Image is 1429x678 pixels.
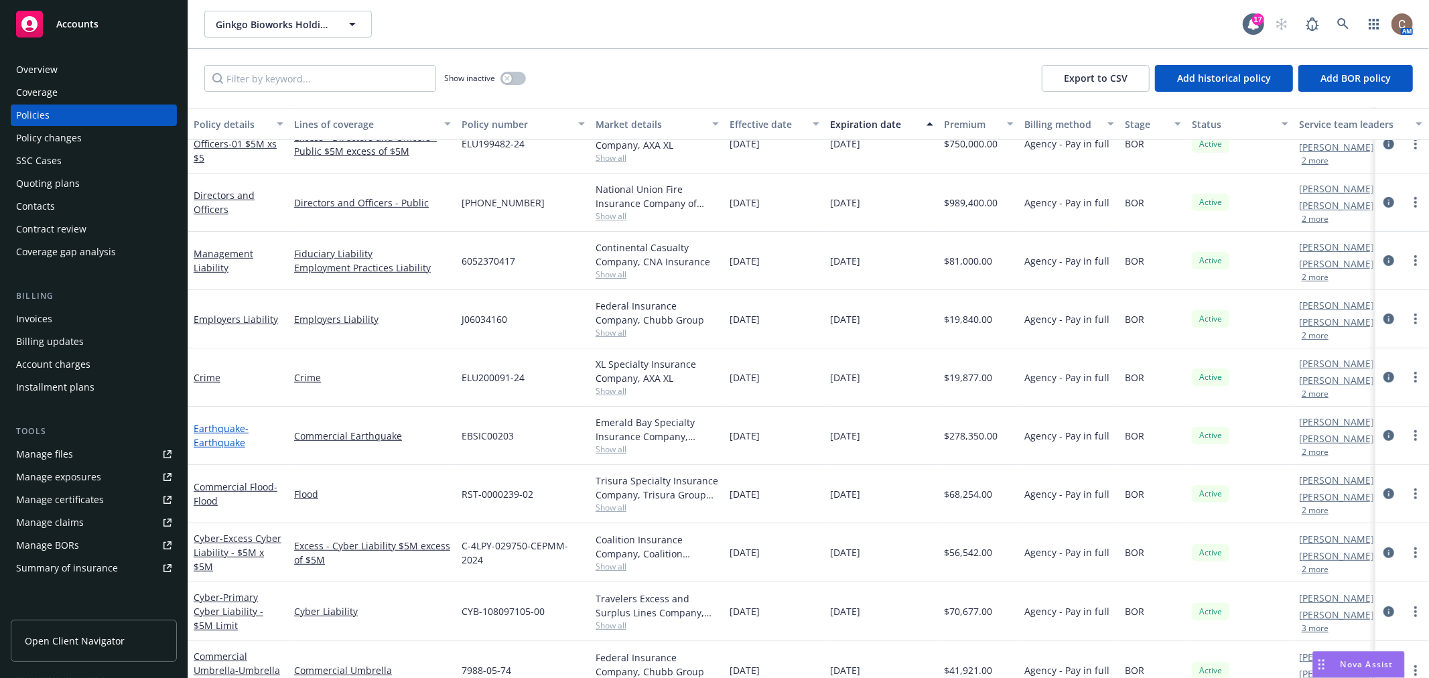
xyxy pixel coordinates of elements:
div: Emerald Bay Specialty Insurance Company, Emerald Bay Specialty Insurance Company, Amwins [596,415,719,444]
div: Coverage [16,82,58,103]
a: [PERSON_NAME] [1299,490,1374,504]
div: Billing method [1024,117,1099,131]
span: BOR [1125,545,1144,559]
div: Policy changes [16,127,82,149]
a: Manage claims [11,512,177,533]
span: [DATE] [830,429,860,443]
span: $68,254.00 [944,487,992,501]
button: Policy details [188,108,289,140]
span: $750,000.00 [944,137,998,151]
span: Accounts [56,19,98,29]
div: Manage claims [16,512,84,533]
div: Status [1192,117,1274,131]
div: Drag to move [1313,652,1330,677]
span: $278,350.00 [944,429,998,443]
a: Commercial Earthquake [294,429,451,443]
span: [DATE] [730,370,760,385]
a: Manage exposures [11,466,177,488]
a: Billing updates [11,331,177,352]
span: [DATE] [830,254,860,268]
span: Show all [596,502,719,513]
div: Premium [944,117,999,131]
span: $70,677.00 [944,604,992,618]
span: Show all [596,444,719,455]
span: [DATE] [730,545,760,559]
span: Show all [596,269,719,280]
span: BOR [1125,487,1144,501]
div: Policy details [194,117,269,131]
div: Federal Insurance Company, Chubb Group [596,299,719,327]
span: Agency - Pay in full [1024,429,1109,443]
a: Commercial Umbrella [294,663,451,677]
div: Travelers Excess and Surplus Lines Company, Travelers Insurance, Corvus Insurance (Travelers) [596,592,719,620]
span: [DATE] [730,487,760,501]
div: 17 [1252,13,1264,25]
span: Active [1197,138,1224,150]
span: [DATE] [730,429,760,443]
span: J06034160 [462,312,507,326]
a: more [1408,311,1424,327]
div: Expiration date [830,117,918,131]
button: 2 more [1302,448,1329,456]
a: Search [1330,11,1357,38]
button: Premium [939,108,1019,140]
div: Service team leaders [1299,117,1408,131]
a: circleInformation [1381,253,1397,269]
span: [DATE] [730,604,760,618]
a: Contract review [11,218,177,240]
div: Billing updates [16,331,84,352]
span: $41,921.00 [944,663,992,677]
button: Add BOR policy [1298,65,1413,92]
a: [PERSON_NAME] [1299,257,1374,271]
div: Analytics hub [11,606,177,619]
span: BOR [1125,370,1144,385]
span: [DATE] [830,312,860,326]
span: ELU199482-24 [462,137,525,151]
div: XL Specialty Insurance Company, AXA XL [596,357,719,385]
span: $81,000.00 [944,254,992,268]
a: Fiduciary Liability [294,247,451,261]
button: Lines of coverage [289,108,456,140]
a: Excess - Directors and Officers - Public $5M excess of $5M [294,130,451,158]
span: Show all [596,561,719,572]
a: Directors and Officers [194,123,277,164]
div: Tools [11,425,177,438]
div: National Union Fire Insurance Company of [GEOGRAPHIC_DATA], [GEOGRAPHIC_DATA], AIG [596,182,719,210]
span: Agency - Pay in full [1024,254,1109,268]
span: Active [1197,547,1224,559]
div: Contract review [16,218,86,240]
span: Agency - Pay in full [1024,663,1109,677]
button: 2 more [1302,157,1329,165]
div: Invoices [16,308,52,330]
span: Add historical policy [1177,72,1271,84]
button: Export to CSV [1042,65,1150,92]
span: [DATE] [730,312,760,326]
img: photo [1391,13,1413,35]
a: circleInformation [1381,604,1397,620]
button: 2 more [1302,215,1329,223]
span: EBSIC00203 [462,429,514,443]
span: [DATE] [830,663,860,677]
a: Cyber [194,591,263,632]
span: Active [1197,429,1224,442]
a: [PERSON_NAME] [1299,473,1374,487]
span: - Primary Cyber Liability - $5M Limit [194,591,263,632]
span: Active [1197,665,1224,677]
button: 2 more [1302,390,1329,398]
span: [DATE] [830,137,860,151]
span: Active [1197,313,1224,325]
a: Contacts [11,196,177,217]
span: BOR [1125,254,1144,268]
a: more [1408,194,1424,210]
span: C-4LPY-029750-CEPMM-2024 [462,539,585,567]
a: [PERSON_NAME] [1299,140,1374,154]
span: $56,542.00 [944,545,992,559]
a: Manage certificates [11,489,177,511]
a: Directors and Officers - Public [294,196,451,210]
div: Effective date [730,117,805,131]
span: [PHONE_NUMBER] [462,196,545,210]
span: [DATE] [730,137,760,151]
a: circleInformation [1381,545,1397,561]
a: [PERSON_NAME] [1299,608,1374,622]
a: [PERSON_NAME] [1299,182,1374,196]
